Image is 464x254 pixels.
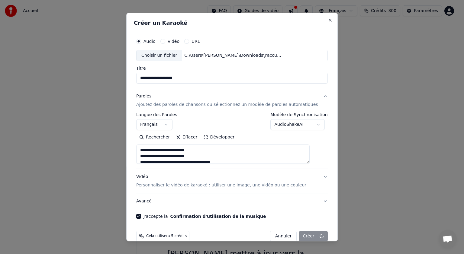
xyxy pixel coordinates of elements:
button: Annuler [270,231,297,242]
label: J'accepte la [143,214,266,218]
button: Rechercher [136,132,173,142]
label: Modèle de Synchronisation [271,113,328,117]
p: Personnaliser le vidéo de karaoké : utiliser une image, une vidéo ou une couleur [136,182,306,188]
div: Choisir un fichier [137,50,182,61]
label: Vidéo [168,39,179,43]
label: URL [192,39,200,43]
p: Ajoutez des paroles de chansons ou sélectionnez un modèle de paroles automatiques [136,102,318,108]
span: Cela utilisera 5 crédits [146,234,187,239]
label: Langue des Paroles [136,113,177,117]
div: C:\Users\[PERSON_NAME]\Downloads\J'accuse - [PERSON_NAME].wav [182,52,285,59]
button: ParolesAjoutez des paroles de chansons ou sélectionnez un modèle de paroles automatiques [136,88,328,113]
button: VidéoPersonnaliser le vidéo de karaoké : utiliser une image, une vidéo ou une couleur [136,169,328,193]
button: Avancé [136,193,328,209]
button: Effacer [173,132,200,142]
button: J'accepte la [170,214,266,218]
button: Développer [201,132,238,142]
label: Titre [136,66,328,70]
h2: Créer un Karaoké [134,20,330,26]
div: Paroles [136,93,151,99]
label: Audio [143,39,156,43]
div: ParolesAjoutez des paroles de chansons ou sélectionnez un modèle de paroles automatiques [136,113,328,169]
div: Vidéo [136,174,306,188]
